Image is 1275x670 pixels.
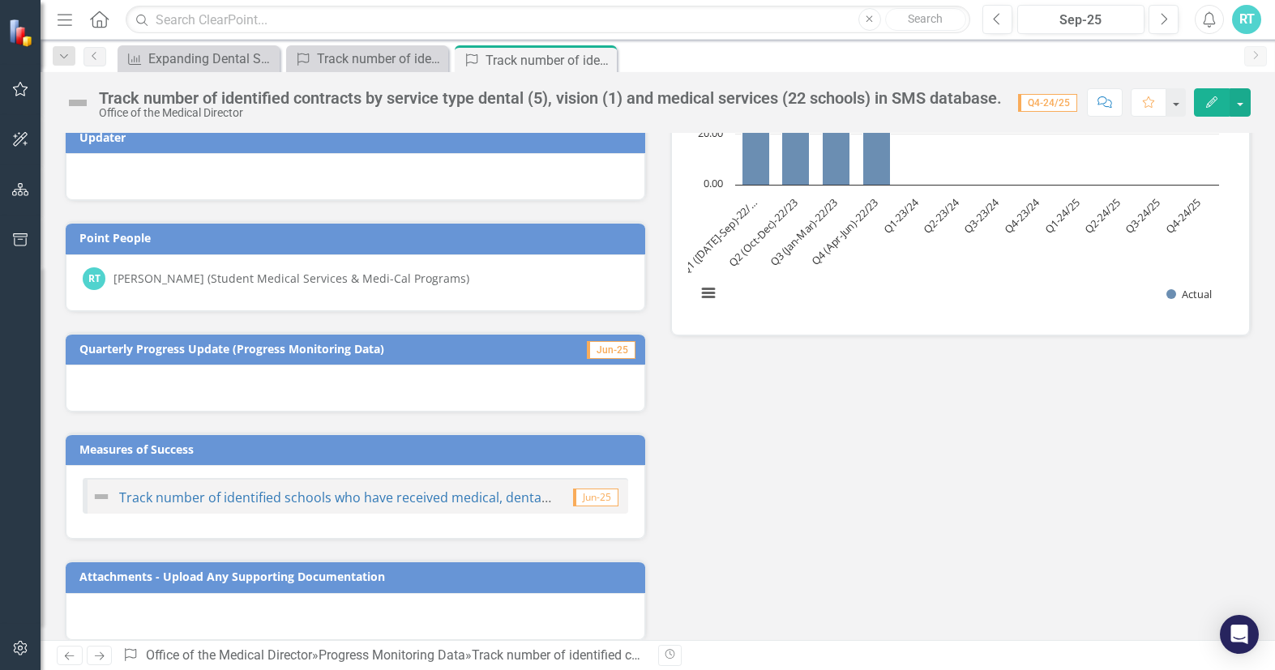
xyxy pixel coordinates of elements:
svg: Interactive chart [688,75,1227,318]
img: ClearPoint Strategy [8,19,36,47]
div: Track number of identified contracts by service type dental (5), vision (1) and medical services ... [472,647,1186,663]
a: Office of the Medical Director [146,647,312,663]
button: View chart menu, Chart [697,282,720,305]
div: Expanding Dental Services - Expand mobile school based services by 5% from [DATE]-[DATE] baseline... [148,49,276,69]
div: Chart. Highcharts interactive chart. [688,75,1234,318]
span: Search [908,12,943,25]
div: [PERSON_NAME] (Student Medical Services & Medi-Cal Programs) [113,271,469,287]
text: Q1-24/25 [1041,195,1082,237]
button: Sep-25 [1017,5,1145,34]
a: Progress Monitoring Data [319,647,465,663]
button: Search [885,8,966,31]
div: RT [83,267,105,290]
text: Q4-23/24 [1000,195,1042,237]
text: Q3 (Jan-Mar)-22/23 [766,195,840,269]
text: Q2 (Oct-Dec)-22/23 [725,195,800,270]
div: Track number of identified schools who have received dental, vision and medical exam services in ... [317,49,444,69]
text: Q3-24/25 [1122,195,1163,237]
h3: Quarterly Progress Update (Progress Monitoring Data) [79,343,558,355]
a: Track number of identified schools who have received medical, dental, and vision exam services. [119,489,706,506]
h3: Updater [79,131,637,143]
text: Q4 (Apr-Jun)-22/23 [807,195,880,268]
text: Q4-24/25 [1162,195,1203,237]
button: Show Actual [1166,287,1212,301]
text: 0.00 [704,176,723,190]
text: Q2-23/24 [920,195,962,237]
span: Jun-25 [587,341,635,359]
text: Q1 ([DATE]-Sep)-22/… [677,195,759,278]
div: Office of the Medical Director [99,107,1002,119]
text: Q2-24/25 [1081,195,1123,237]
span: Q4-24/25 [1018,94,1077,112]
text: 20.00 [698,126,723,140]
img: Not Defined [92,487,111,506]
button: RT [1232,5,1261,34]
text: Q1-23/24 [879,195,922,237]
a: Track number of identified schools who have received dental, vision and medical exam services in ... [290,49,444,69]
div: Track number of identified contracts by service type dental (5), vision (1) and medical services ... [99,89,1002,107]
div: » » [122,647,645,665]
h3: Attachments - Upload Any Supporting Documentation [79,570,637,583]
img: Not Defined [65,90,91,116]
h3: Measures of Success [79,443,637,455]
input: Search ClearPoint... [126,6,970,34]
path: Q4 (Apr-Jun)-22/23, 37. Actual. [862,92,890,186]
text: Q3-23/24 [961,195,1003,237]
a: Expanding Dental Services - Expand mobile school based services by 5% from [DATE]-[DATE] baseline... [122,49,276,69]
div: Track number of identified contracts by service type dental (5), vision (1) and medical services ... [486,50,613,70]
span: Jun-25 [573,489,618,506]
h3: Point People [79,232,637,244]
div: Sep-25 [1023,11,1139,30]
path: Q3 (Jan-Mar)-22/23, 36. Actual. [822,94,849,186]
path: Q1 (Jul-Sep)-22/23, 33. Actual. [742,101,769,186]
div: Open Intercom Messenger [1220,615,1259,654]
path: Q2 (Oct-Dec)-22/23, 36. Actual. [781,94,809,186]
